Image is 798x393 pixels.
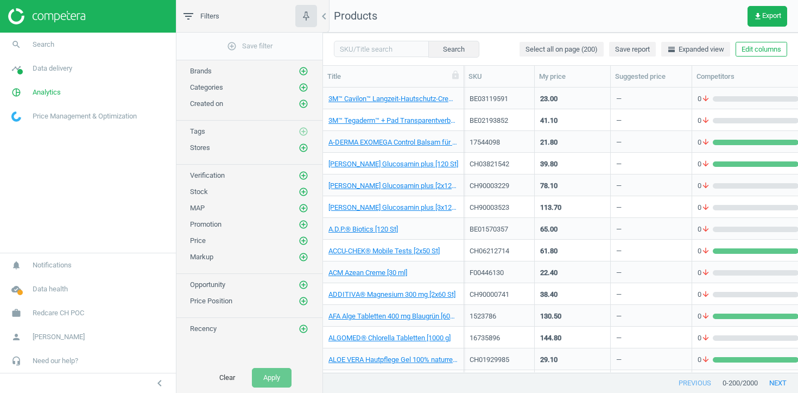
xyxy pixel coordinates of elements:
[33,308,84,318] span: Redcare CH POC
[33,40,54,49] span: Search
[328,355,458,365] a: ALOE VERA Hautpflege Gel 100% naturrein [250 ml]
[609,42,656,57] button: Save report
[298,296,309,307] button: add_circle_outline
[470,311,529,321] div: 1523786
[190,297,232,305] span: Price Position
[323,88,798,372] div: grid
[540,333,561,343] div: 144.80
[299,127,308,136] i: add_circle_outline
[540,290,558,300] div: 38.40
[758,373,798,393] button: next
[698,355,713,365] span: 0
[616,355,622,369] div: —
[520,42,604,57] button: Select all on page (200)
[701,333,710,343] i: arrow_downward
[252,368,292,388] button: Apply
[328,116,458,126] a: 3M™ Tegaderm™ + Pad Transparentverband mit nicht klebender Wundauflage 5 x 7 cm [50 St]
[298,82,309,93] button: add_circle_outline
[698,290,713,300] span: 0
[616,159,622,173] div: —
[616,203,622,216] div: —
[328,94,458,104] a: 3M™ Cavilon™ Langzeit-Hautschutz-Creme [92 g]
[701,159,710,169] i: arrow_downward
[6,279,27,300] i: cloud_done
[698,311,713,321] span: 0
[701,355,710,365] i: arrow_downward
[298,203,309,214] button: add_circle_outline
[334,41,429,57] input: SKU/Title search
[298,219,309,230] button: add_circle_outline
[748,6,787,27] button: get_appExport
[470,203,529,213] div: CH90003523
[616,290,622,303] div: —
[190,83,223,91] span: Categories
[33,332,85,342] span: [PERSON_NAME]
[208,368,246,388] button: Clear
[6,303,27,323] i: work
[8,8,85,24] img: ajHJNr6hYgQAAAAASUVORK5CYII=
[33,88,61,97] span: Analytics
[328,203,458,213] a: [PERSON_NAME] Glucosamin plus [3x120 St]
[298,126,309,137] button: add_circle_outline
[698,159,713,169] span: 0
[334,9,377,22] span: Products
[298,323,309,334] button: add_circle_outline
[298,252,309,263] button: add_circle_outline
[190,144,210,152] span: Stores
[470,116,529,126] div: BE02193852
[698,94,713,104] span: 0
[740,378,758,388] span: / 2000
[470,268,529,278] div: F00446130
[298,98,309,109] button: add_circle_outline
[328,311,458,321] a: AFA Alge Tabletten 400 mg Blaugrün [600 St]
[540,246,558,256] div: 61.80
[701,181,710,191] i: arrow_downward
[698,181,713,191] span: 0
[190,204,205,212] span: MAP
[328,290,455,300] a: ADDITIVA® Magnesium 300 mg [2x60 St]
[6,82,27,103] i: pie_chart_outlined
[6,34,27,55] i: search
[616,181,622,195] div: —
[6,58,27,79] i: timeline
[328,138,458,147] a: A-DERMA EXOMEGA Control Balsam für zu [MEDICAL_DATA] neigende Haut [400 ml]
[299,143,308,153] i: add_circle_outline
[701,246,710,256] i: arrow_downward
[470,333,529,343] div: 16735896
[539,72,606,82] div: My price
[33,111,137,121] span: Price Management & Optimization
[540,94,558,104] div: 23.00
[176,35,322,57] button: add_circle_outlineSave filter
[701,311,710,321] i: arrow_downward
[299,203,308,213] i: add_circle_outline
[616,268,622,282] div: —
[470,290,529,300] div: CH90000741
[470,246,529,256] div: CH06212714
[616,94,622,108] div: —
[328,181,458,191] a: [PERSON_NAME] Glucosamin plus [2x120 St]
[298,186,309,197] button: add_circle_outline
[190,99,223,108] span: Created on
[190,67,212,75] span: Brands
[33,260,72,270] span: Notifications
[616,138,622,151] div: —
[298,66,309,77] button: add_circle_outline
[540,159,558,169] div: 39.80
[6,327,27,347] i: person
[698,116,713,126] span: 0
[470,159,529,169] div: CH03821542
[328,246,440,256] a: ACCU-CHEK® Mobile Tests [2x50 St]
[299,280,308,290] i: add_circle_outline
[299,187,308,197] i: add_circle_outline
[227,41,273,51] span: Save filter
[698,138,713,147] span: 0
[470,138,529,147] div: 17544098
[299,324,308,334] i: add_circle_outline
[616,311,622,325] div: —
[615,45,650,54] span: Save report
[298,279,309,290] button: add_circle_outline
[701,203,710,213] i: arrow_downward
[470,355,529,365] div: CH01929985
[298,235,309,246] button: add_circle_outline
[299,99,308,109] i: add_circle_outline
